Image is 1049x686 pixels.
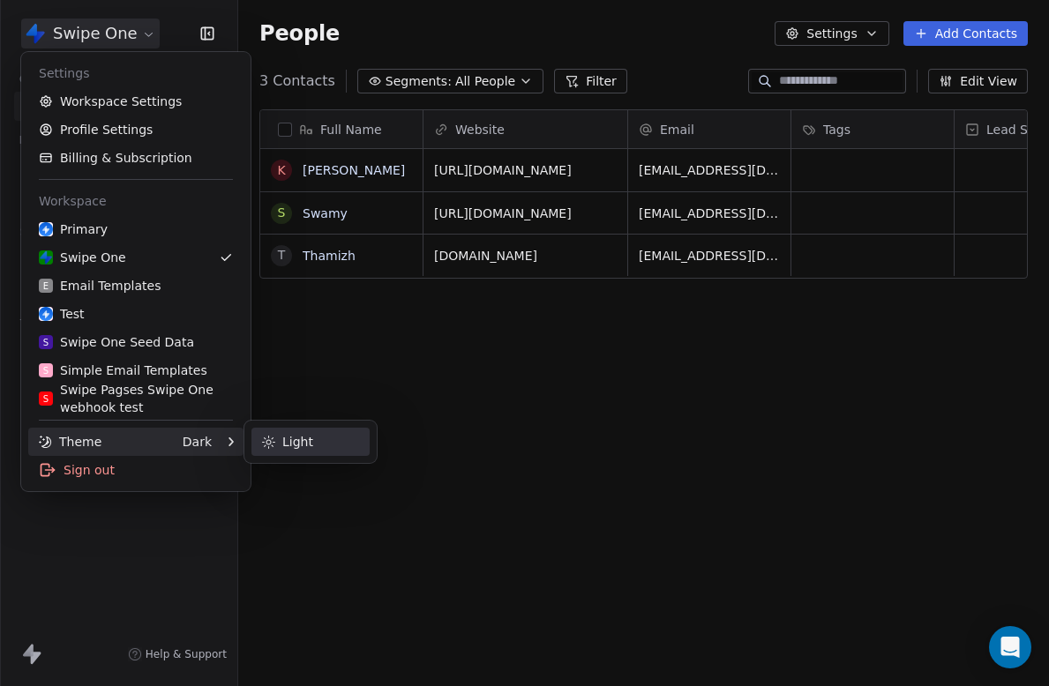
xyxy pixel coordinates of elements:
a: Workspace Settings [28,87,244,116]
div: Test [39,305,85,323]
div: Dark [183,433,212,451]
span: S [43,364,49,377]
img: swipeone-app-icon.png [39,250,53,265]
div: Light [251,428,370,456]
span: S [43,392,49,406]
div: Swipe One [39,249,126,266]
div: Primary [39,220,108,238]
div: Theme [39,433,101,451]
a: Profile Settings [28,116,244,144]
div: Sign out [28,456,244,484]
div: Email Templates [39,277,161,295]
span: E [43,280,49,293]
a: Billing & Subscription [28,144,244,172]
div: Workspace [28,187,244,215]
img: user_01J93QE9VH11XXZQZDP4TWZEES.jpg [39,222,53,236]
div: Settings [28,59,244,87]
img: user_01J93QE9VH11XXZQZDP4TWZEES.jpg [39,307,53,321]
div: Simple Email Templates [39,362,207,379]
div: Swipe One Seed Data [39,333,194,351]
span: S [43,336,49,349]
div: Swipe Pagses Swipe One webhook test [39,381,233,416]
